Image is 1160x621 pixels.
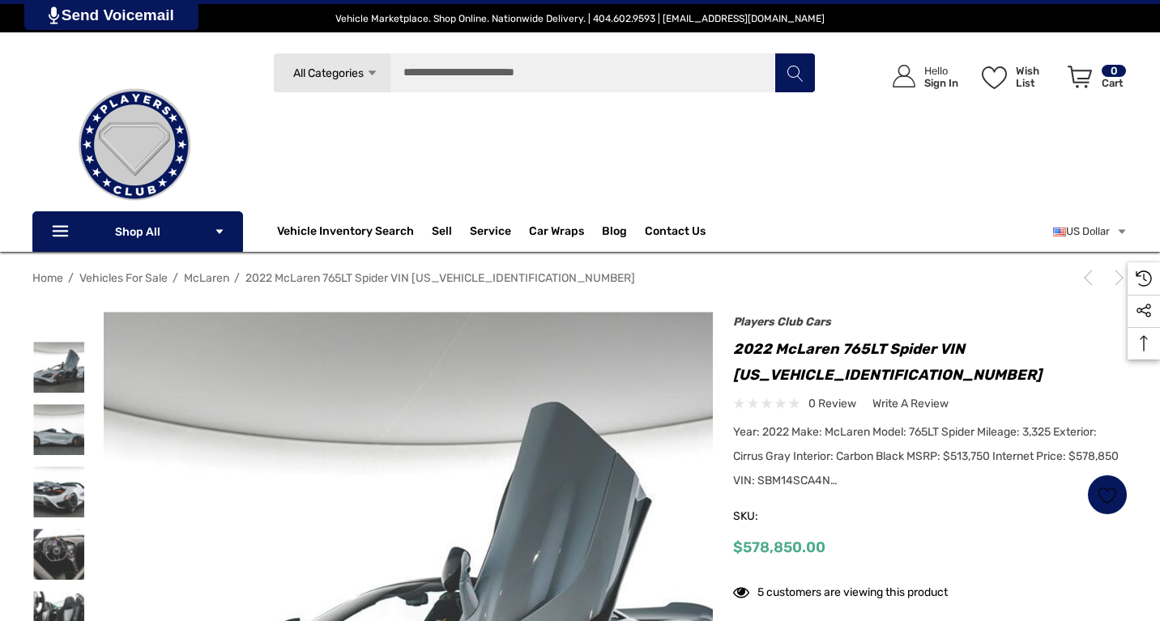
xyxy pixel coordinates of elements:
[602,224,627,242] a: Blog
[733,538,825,556] span: $578,850.00
[529,224,584,242] span: Car Wraps
[1087,474,1128,515] a: Wish List
[50,223,75,241] svg: Icon Line
[1128,335,1160,351] svg: Top
[733,425,1119,487] span: Year: 2022 Make: McLaren Model: 765LT Spider Mileage: 3,325 Exterior: Cirrus Gray Interior: Carbo...
[33,529,84,580] img: For Sale 2022 McLaren 765LT Spider VIN SBM14SCA4NW765359
[1016,65,1059,89] p: Wish List
[1136,303,1152,319] svg: Social Media
[733,315,831,329] a: Players Club Cars
[293,66,364,80] span: All Categories
[1105,270,1128,286] a: Next
[1080,270,1102,286] a: Previous
[924,65,958,77] p: Hello
[893,65,915,87] svg: Icon User Account
[32,264,1128,292] nav: Breadcrumb
[733,577,948,602] div: 5 customers are viewing this product
[245,271,635,285] a: 2022 McLaren 765LT Spider VIN [US_VEHICLE_IDENTIFICATION_NUMBER]
[774,53,815,93] button: Search
[874,49,966,104] a: Sign in
[470,224,511,242] a: Service
[733,505,814,528] span: SKU:
[1068,66,1092,88] svg: Review Your Cart
[1053,215,1128,248] a: USD
[982,66,1007,89] svg: Wish List
[33,404,84,455] img: For Sale 2022 McLaren 765LT Spider VIN SBM14SCA4NW765359
[214,226,225,237] svg: Icon Arrow Down
[872,397,949,411] span: Write a Review
[49,6,59,24] img: PjwhLS0gR2VuZXJhdG9yOiBHcmF2aXQuaW8gLS0+PHN2ZyB4bWxucz0iaHR0cDovL3d3dy53My5vcmcvMjAwMC9zdmciIHhtb...
[872,393,949,414] a: Write a Review
[1102,65,1126,77] p: 0
[32,271,63,285] a: Home
[924,77,958,89] p: Sign In
[432,224,452,242] span: Sell
[33,466,84,517] img: For Sale 2022 McLaren 765LT Spider VIN SBM14SCA4NW765359
[1102,77,1126,89] p: Cart
[529,215,602,248] a: Car Wraps
[33,342,84,393] img: For Sale 2022 McLaren 765LT Spider VIN SBM14SCA4NW765359
[1098,486,1117,504] svg: Wish List
[1136,270,1152,287] svg: Recently Viewed
[645,224,706,242] a: Contact Us
[808,393,856,414] span: 0 review
[184,271,229,285] a: McLaren
[79,271,168,285] a: Vehicles For Sale
[733,336,1128,388] h1: 2022 McLaren 765LT Spider VIN [US_VEHICLE_IDENTIFICATION_NUMBER]
[432,215,470,248] a: Sell
[53,64,215,226] img: Players Club | Cars For Sale
[366,67,378,79] svg: Icon Arrow Down
[277,224,414,242] a: Vehicle Inventory Search
[273,53,390,93] a: All Categories Icon Arrow Down Icon Arrow Up
[335,13,825,24] span: Vehicle Marketplace. Shop Online. Nationwide Delivery. | 404.602.9593 | [EMAIL_ADDRESS][DOMAIN_NAME]
[1060,49,1128,112] a: Cart with 0 items
[32,211,243,252] p: Shop All
[974,49,1060,104] a: Wish List Wish List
